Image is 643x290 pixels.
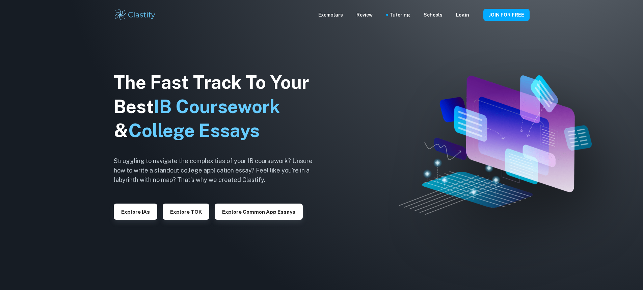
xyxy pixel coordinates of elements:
[399,75,591,214] img: Clastify hero
[128,120,260,141] span: College Essays
[215,208,303,215] a: Explore Common App essays
[390,11,410,19] a: Tutoring
[483,9,530,21] button: JOIN FOR FREE
[114,208,157,215] a: Explore IAs
[456,11,469,19] a: Login
[114,156,323,185] h6: Struggling to navigate the complexities of your IB coursework? Unsure how to write a standout col...
[318,11,343,19] p: Exemplars
[163,208,209,215] a: Explore TOK
[114,204,157,220] button: Explore IAs
[356,11,373,19] p: Review
[424,11,443,19] a: Schools
[215,204,303,220] button: Explore Common App essays
[114,8,157,22] img: Clastify logo
[163,204,209,220] button: Explore TOK
[154,96,280,117] span: IB Coursework
[475,13,478,17] button: Help and Feedback
[114,70,323,143] h1: The Fast Track To Your Best &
